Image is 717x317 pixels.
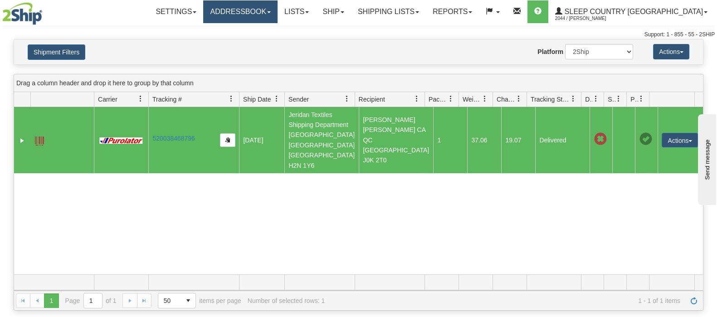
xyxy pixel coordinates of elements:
a: Expand [18,136,27,145]
a: Tracking # filter column settings [224,91,239,107]
a: Ship Date filter column settings [269,91,284,107]
button: Actions [662,133,698,147]
a: Settings [149,0,203,23]
button: Copy to clipboard [220,133,235,147]
button: Shipment Filters [28,44,85,60]
span: 2044 / [PERSON_NAME] [555,14,623,23]
img: logo2044.jpg [2,2,42,25]
a: Shipment Issues filter column settings [611,91,626,107]
a: Sleep Country [GEOGRAPHIC_DATA] 2044 / [PERSON_NAME] [548,0,714,23]
a: Ship [316,0,351,23]
span: Pickup Status [630,95,638,104]
a: Recipient filter column settings [409,91,424,107]
span: Tracking # [152,95,182,104]
span: Delivery Status [585,95,593,104]
iframe: chat widget [696,112,716,205]
div: Send message [7,8,84,15]
span: items per page [158,293,241,308]
a: Carrier filter column settings [133,91,148,107]
span: 50 [164,296,176,305]
span: Late [594,133,606,146]
td: 1 [433,107,467,173]
input: Page 1 [84,293,102,308]
a: Refresh [687,293,701,308]
span: Sleep Country [GEOGRAPHIC_DATA] [562,8,703,15]
span: Page of 1 [65,293,117,308]
td: 19.07 [501,107,535,173]
span: select [181,293,195,308]
span: Sender [288,95,309,104]
span: 1 - 1 of 1 items [331,297,680,304]
a: Charge filter column settings [511,91,527,107]
div: Support: 1 - 855 - 55 - 2SHIP [2,31,715,39]
a: Addressbook [203,0,278,23]
a: Shipping lists [351,0,426,23]
a: Pickup Status filter column settings [634,91,649,107]
a: Tracking Status filter column settings [566,91,581,107]
td: [PERSON_NAME] [PERSON_NAME] CA QC [GEOGRAPHIC_DATA] J0K 2T0 [359,107,433,173]
td: Jeridan Textiles Shipping Department [GEOGRAPHIC_DATA] [GEOGRAPHIC_DATA] [GEOGRAPHIC_DATA] H2N 1Y6 [284,107,359,173]
a: Weight filter column settings [477,91,493,107]
span: Shipment Issues [608,95,615,104]
span: Page 1 [44,293,59,308]
a: Packages filter column settings [443,91,458,107]
td: [DATE] [239,107,284,173]
span: Charge [497,95,516,104]
span: Carrier [98,95,117,104]
span: Packages [429,95,448,104]
button: Actions [653,44,689,59]
a: Lists [278,0,316,23]
span: Recipient [359,95,385,104]
td: Delivered [535,107,590,173]
span: Pickup Successfully created [639,133,652,146]
td: 37.06 [467,107,501,173]
a: Reports [426,0,479,23]
span: Weight [463,95,482,104]
div: grid grouping header [14,74,703,92]
span: Ship Date [243,95,271,104]
a: 520038468796 [152,135,195,142]
a: Label [35,132,44,147]
a: Delivery Status filter column settings [588,91,604,107]
div: Number of selected rows: 1 [248,297,325,304]
img: 11 - Purolator [98,137,144,144]
span: Page sizes drop down [158,293,196,308]
span: Tracking Status [531,95,570,104]
label: Platform [537,47,563,56]
a: Sender filter column settings [339,91,355,107]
